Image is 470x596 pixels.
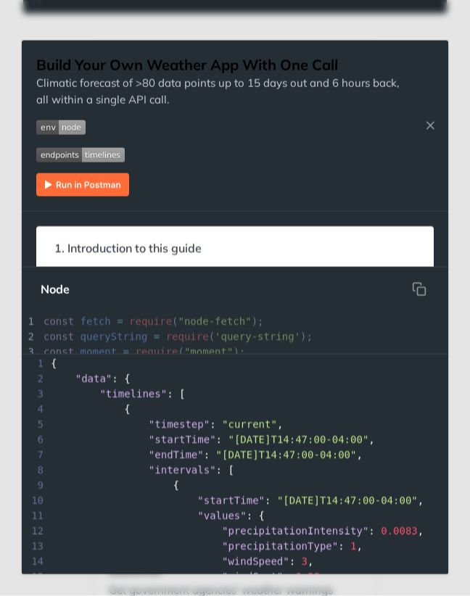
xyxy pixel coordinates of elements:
span: "timestep" [149,418,210,430]
div: : , [17,432,443,447]
span: 1 [17,356,48,371]
div: : , [17,554,443,569]
span: 9 [17,478,48,493]
span: Expand image [36,146,405,163]
span: "node-fetch" [178,315,252,327]
span: 8 [17,463,48,478]
p: Climatic forecast of >80 data points up to 15 days out and 6 hours back, all within a single API ... [36,75,405,108]
span: ( ); [44,331,313,342]
span: moment [81,346,117,357]
span: 1 [350,540,356,552]
span: 7 [17,447,48,463]
span: 1. Introduction to this guide [44,234,212,262]
div: : , [17,493,443,508]
span: require [135,346,178,357]
div: : , [17,539,443,554]
div: : { [17,508,443,523]
button: Node [29,275,81,304]
span: const [44,346,74,357]
span: Expand image [36,119,405,136]
div: { [17,402,443,417]
span: 10 [17,493,48,508]
span: "endTime" [149,449,204,460]
div: : [ [17,463,443,478]
div: { [17,356,443,371]
div: : , [17,523,443,539]
span: = [123,346,129,357]
div: 3 [22,344,36,360]
span: 3 [302,555,308,567]
span: ( ); [44,315,264,327]
span: "windSpeed" [222,555,289,567]
span: "data" [75,373,112,384]
span: 12 [17,523,48,539]
div: : , [17,569,443,584]
span: "[DATE]T14:47:00-04:00" [216,449,357,460]
button: Close Recipe [419,118,441,133]
span: const [44,315,74,327]
button: Copy [405,275,434,304]
span: "intervals" [149,464,216,476]
section: 1. Introduction to this guideWith our new Timelines endpoint, you can query any data points to yo... [36,226,434,517]
span: "precipitationIntensity" [222,525,368,537]
div: 1 [22,314,36,329]
div: : { [17,371,443,386]
span: "precipitationType" [222,540,338,552]
span: 3 [17,386,48,402]
span: "[DATE]T14:47:00-04:00" [277,494,418,506]
span: 11 [17,508,48,523]
span: "startTime" [149,434,216,445]
img: env [36,120,86,135]
span: = [154,331,160,342]
span: 'query-string' [215,331,300,342]
span: 2 [17,371,48,386]
div: : [ [17,386,443,402]
span: ( ); [44,346,245,357]
span: "timelines" [99,388,167,400]
span: "[DATE]T14:47:00-04:00" [228,434,368,445]
span: "values" [197,510,246,521]
div: : , [17,447,443,463]
span: "current" [222,418,277,430]
span: require [129,315,172,327]
img: endpoint [36,148,125,162]
span: "moment" [184,346,233,357]
span: fetch [81,315,111,327]
div: : , [17,417,443,432]
span: 5 [17,417,48,432]
span: = [117,315,123,327]
span: "startTime" [197,494,265,506]
span: 14 [17,554,48,569]
h1: Build Your Own Weather App With One Call [36,55,405,75]
span: "windGust" [222,571,283,582]
span: 6 [17,432,48,447]
span: 13 [17,539,48,554]
a: Expand image [36,177,129,191]
img: Run in Postman [36,173,129,196]
span: require [166,331,209,342]
span: const [44,331,74,342]
div: 2 [22,329,36,344]
span: 0.0083 [381,525,418,537]
span: 15 [17,569,48,584]
span: 6.98 [295,571,320,582]
span: 4 [17,402,48,417]
svg: hidden [412,282,426,297]
span: queryString [81,331,148,342]
div: { [17,478,443,493]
